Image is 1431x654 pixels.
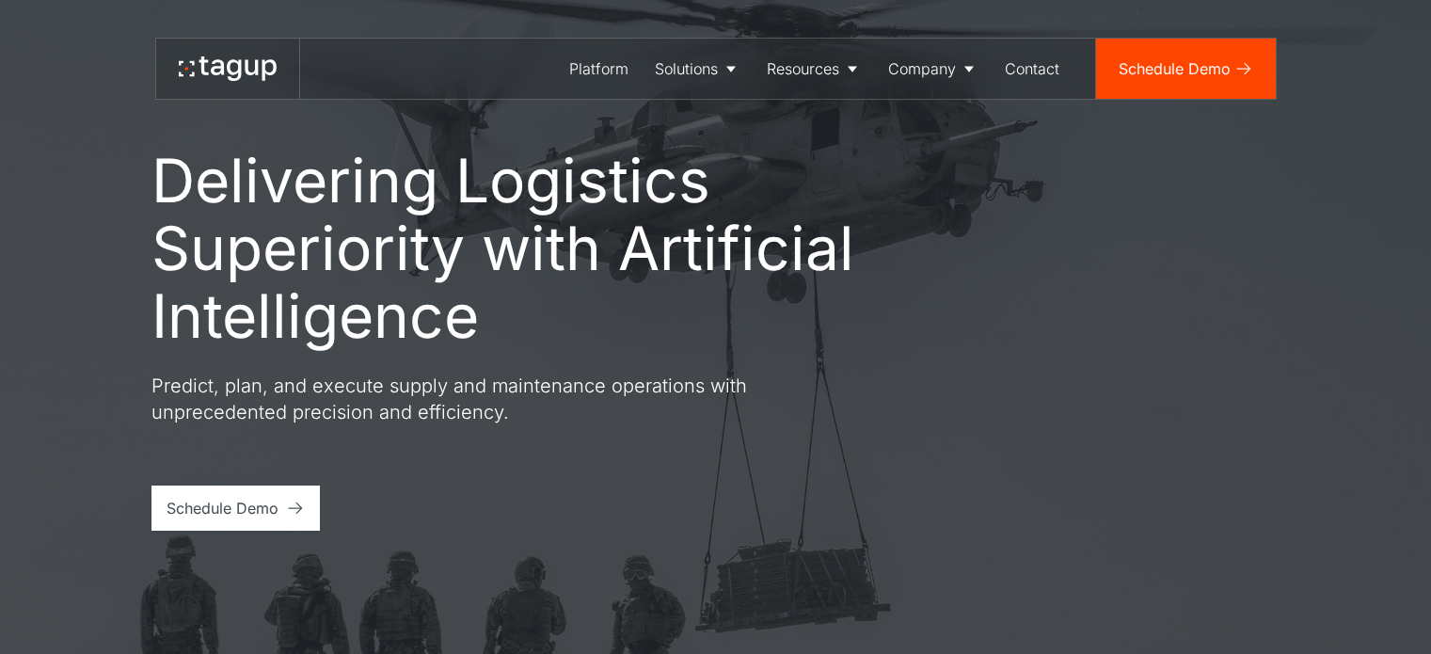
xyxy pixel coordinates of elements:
p: Predict, plan, and execute supply and maintenance operations with unprecedented precision and eff... [151,373,829,425]
a: Platform [556,39,642,99]
div: Company [888,57,956,80]
a: Resources [754,39,875,99]
a: Company [875,39,992,99]
a: Schedule Demo [151,486,320,531]
a: Schedule Demo [1096,39,1276,99]
a: Contact [992,39,1073,99]
div: Schedule Demo [167,497,278,519]
div: Solutions [655,57,718,80]
a: Solutions [642,39,754,99]
div: Platform [569,57,628,80]
div: Resources [767,57,839,80]
div: Schedule Demo [1119,57,1231,80]
h1: Delivering Logistics Superiority with Artificial Intelligence [151,147,942,350]
div: Contact [1005,57,1059,80]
